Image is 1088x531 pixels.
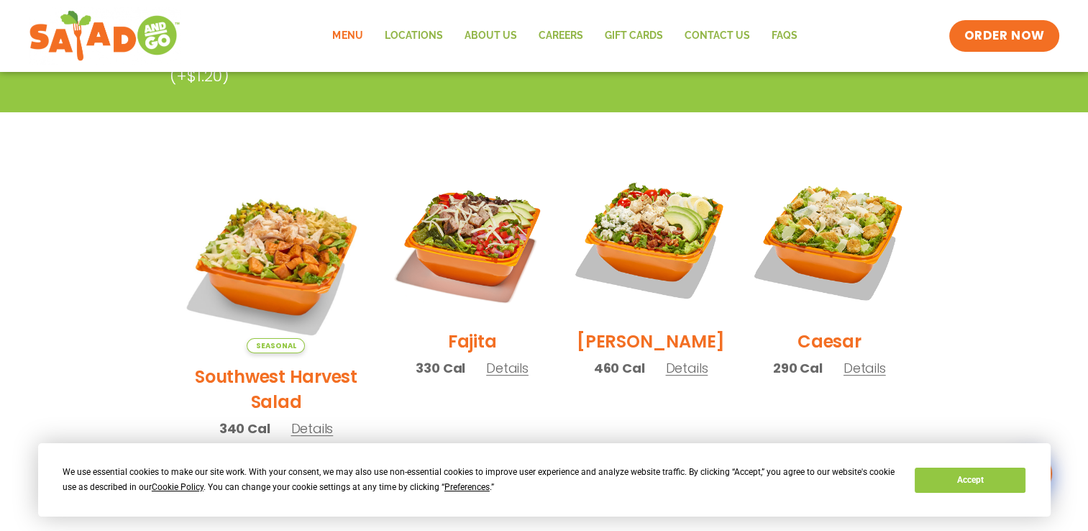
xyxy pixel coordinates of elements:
div: Cookie Consent Prompt [38,443,1051,517]
span: Details [486,359,529,377]
button: Accept [915,468,1025,493]
span: 340 Cal [219,419,270,438]
span: Details [844,359,886,377]
span: Details [291,419,333,437]
img: Product photo for Caesar Salad [751,161,908,318]
a: GIFT CARDS [593,19,673,53]
img: Product photo for Southwest Harvest Salad [180,161,372,353]
h2: Fajita [448,329,497,354]
img: Product photo for Fajita Salad [393,161,550,318]
a: About Us [453,19,527,53]
a: FAQs [760,19,808,53]
span: Details [665,359,708,377]
h2: Caesar [797,329,861,354]
img: Product photo for Cobb Salad [572,161,729,318]
span: ORDER NOW [964,27,1044,45]
span: Cookie Policy [152,482,204,492]
span: 290 Cal [773,358,823,378]
span: Seasonal [247,338,305,353]
span: 460 Cal [594,358,645,378]
a: Locations [373,19,453,53]
div: We use essential cookies to make our site work. With your consent, we may also use non-essential ... [63,465,897,495]
a: ORDER NOW [949,20,1059,52]
nav: Menu [321,19,808,53]
h2: [PERSON_NAME] [577,329,725,354]
a: Menu [321,19,373,53]
a: Careers [527,19,593,53]
h2: Southwest Harvest Salad [180,364,372,414]
span: 330 Cal [416,358,465,378]
img: new-SAG-logo-768×292 [29,7,180,65]
a: Contact Us [673,19,760,53]
span: Preferences [444,482,490,492]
